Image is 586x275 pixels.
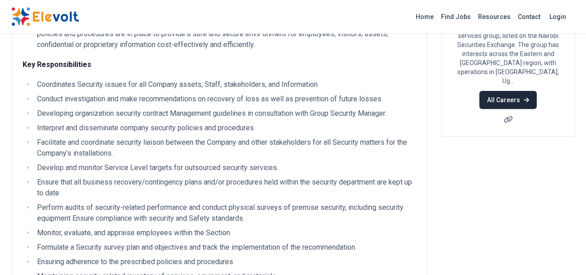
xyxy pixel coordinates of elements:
[544,8,572,26] a: Login
[474,9,514,24] a: Resources
[479,91,537,109] a: All Careers
[541,232,586,275] iframe: Chat Widget
[34,79,416,90] li: Coordinates Security issues for all Company assets, Staff, stakeholders, and Information
[34,162,416,173] li: Develop and monitor Service Level targets for outsourced security services.
[23,60,91,69] strong: Key Responsibilities
[412,9,437,24] a: Home
[34,137,416,159] li: Facilitate and coordinate security liaison between the Company and other stakeholders for all Sec...
[514,9,544,24] a: Contact
[34,242,416,253] li: Formulate a Security survey plan and objectives and track the implementation of the recommendation.
[11,7,79,26] img: Elevolt
[34,177,416,199] li: Ensure that all business recovery/contingency plans and/or procedures held within the security de...
[34,108,416,119] li: Developing organization security contract Management guidelines in consultation with Group Securi...
[437,9,474,24] a: Find Jobs
[34,202,416,224] li: Perform audits of security-related performance and conduct physical surveys of premise security, ...
[34,228,416,238] li: Monitor, evaluate, and appraise employees within the Section
[34,256,416,267] li: Ensuring adherence to the prescribed policies and procedures
[453,22,564,85] p: Britam is a leading diversified financial services group, listed on the Nairobi Securities Exchan...
[34,94,416,104] li: Conduct investigation and make recommendations on recovery of loss as well as prevention of futur...
[34,123,416,133] li: Interpret and disseminate company security policies and procedures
